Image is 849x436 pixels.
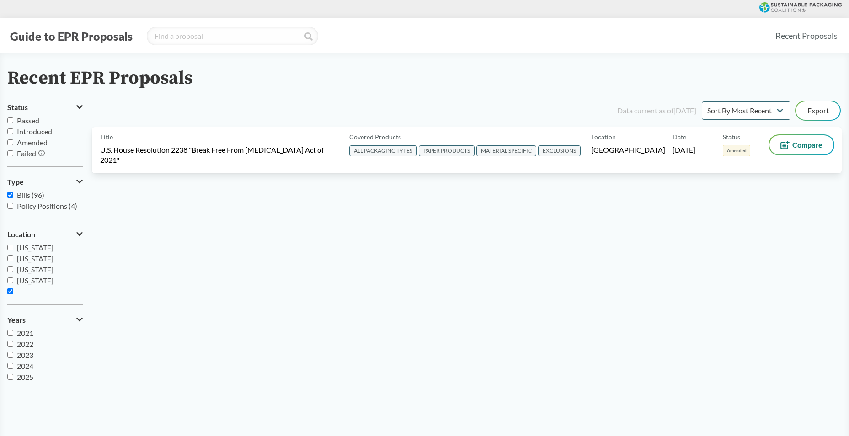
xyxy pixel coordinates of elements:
span: [US_STATE] [17,243,53,252]
input: Passed [7,117,13,123]
button: Location [7,227,83,242]
button: Status [7,100,83,115]
div: Data current as of [DATE] [617,105,696,116]
input: 2022 [7,341,13,347]
span: [US_STATE] [17,276,53,285]
input: [US_STATE] [7,266,13,272]
input: Bills (96) [7,192,13,198]
span: Passed [17,116,39,125]
span: Failed [17,149,36,158]
input: Policy Positions (4) [7,203,13,209]
h2: Recent EPR Proposals [7,68,192,89]
span: PAPER PRODUCTS [419,145,475,156]
span: Amended [17,138,48,147]
span: Introduced [17,127,52,136]
input: [US_STATE] [7,277,13,283]
button: Compare [769,135,833,154]
input: [GEOGRAPHIC_DATA] [7,288,13,294]
input: Failed [7,150,13,156]
button: Export [796,101,840,120]
input: 2023 [7,352,13,358]
span: [DATE] [673,145,695,155]
span: Status [7,103,28,112]
input: 2025 [7,374,13,380]
a: Recent Proposals [771,26,842,46]
span: U.S. House Resolution 2238 "Break Free From [MEDICAL_DATA] Act of 2021" [100,145,338,165]
span: Type [7,178,24,186]
span: Bills (96) [17,191,44,199]
span: [GEOGRAPHIC_DATA] [591,145,665,155]
input: Find a proposal [147,27,318,45]
span: 2023 [17,351,33,359]
input: [US_STATE] [7,245,13,250]
span: 2021 [17,329,33,337]
span: Location [7,230,35,239]
span: 2024 [17,362,33,370]
span: Amended [723,145,750,156]
button: Type [7,174,83,190]
span: Covered Products [349,132,401,142]
input: [US_STATE] [7,255,13,261]
span: 2022 [17,340,33,348]
span: [US_STATE] [17,254,53,263]
span: Compare [792,141,822,149]
span: Title [100,132,113,142]
input: Introduced [7,128,13,134]
button: Years [7,312,83,328]
span: EXCLUSIONS [538,145,581,156]
input: Amended [7,139,13,145]
span: 2025 [17,372,33,381]
span: Years [7,316,26,324]
span: ALL PACKAGING TYPES [349,145,417,156]
span: Date [673,132,686,142]
span: MATERIAL SPECIFIC [476,145,536,156]
button: Guide to EPR Proposals [7,29,135,43]
input: 2021 [7,330,13,336]
span: Status [723,132,740,142]
span: Policy Positions (4) [17,202,77,210]
input: 2024 [7,363,13,369]
span: [US_STATE] [17,265,53,274]
span: Location [591,132,616,142]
